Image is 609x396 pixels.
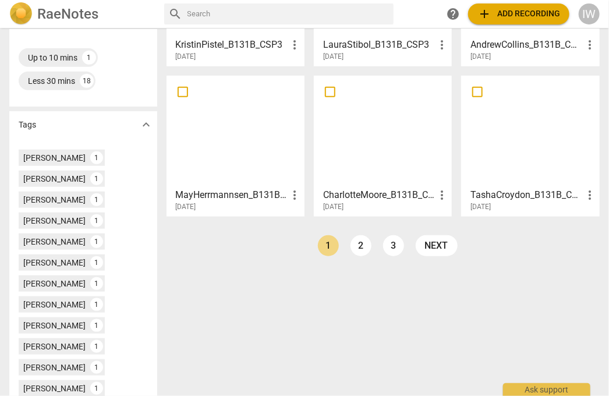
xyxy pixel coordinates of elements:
div: 1 [90,235,103,248]
div: 1 [90,340,103,353]
span: more_vert [583,188,597,202]
span: [DATE] [470,52,491,62]
div: [PERSON_NAME] [23,278,86,289]
div: 1 [90,172,103,185]
div: 1 [90,277,103,290]
span: [DATE] [323,52,344,62]
a: Page 2 [350,235,371,256]
div: Less 30 mins [28,75,75,87]
a: LogoRaeNotes [9,2,155,26]
div: [PERSON_NAME] [23,215,86,227]
button: Upload [468,3,569,24]
div: Ask support [503,383,590,396]
span: Add recording [477,7,560,21]
a: CharlotteMoore_B131B_CSP3[DATE] [318,80,448,211]
span: [DATE] [323,202,344,212]
p: Tags [19,119,36,131]
a: TashaCroydon_B131B_CSP3[DATE] [465,80,595,211]
span: more_vert [435,188,449,202]
h3: TashaCroydon_B131B_CSP3 [470,188,582,202]
span: more_vert [435,38,449,52]
div: 1 [90,298,103,311]
div: 1 [90,214,103,227]
a: Page 1 is your current page [318,235,339,256]
span: expand_more [139,118,153,132]
div: [PERSON_NAME] [23,320,86,331]
div: [PERSON_NAME] [23,299,86,310]
div: 1 [90,361,103,374]
span: help [446,7,460,21]
span: [DATE] [470,202,491,212]
div: [PERSON_NAME] [23,173,86,185]
h3: AndrewCollins_B131B_CSP3 [470,38,582,52]
div: [PERSON_NAME] [23,152,86,164]
span: add [477,7,491,21]
h3: LauraStibol_B131B_CSP3 [323,38,435,52]
a: next [416,235,458,256]
h3: CharlotteMoore_B131B_CSP3 [323,188,435,202]
button: IW [579,3,600,24]
div: [PERSON_NAME] [23,257,86,268]
div: [PERSON_NAME] [23,236,86,248]
div: 1 [90,256,103,269]
span: [DATE] [176,52,196,62]
span: more_vert [288,38,302,52]
div: 1 [90,319,103,332]
span: search [169,7,183,21]
a: Page 3 [383,235,404,256]
img: Logo [9,2,33,26]
span: more_vert [288,188,302,202]
a: MayHerrmannsen_B131B_CSP3[DATE] [171,80,300,211]
div: Up to 10 mins [28,52,77,63]
div: 1 [82,51,96,65]
button: Show more [137,116,155,133]
div: [PERSON_NAME] [23,383,86,394]
div: [PERSON_NAME] [23,362,86,373]
input: Search [187,5,390,23]
h3: MayHerrmannsen_B131B_CSP3 [176,188,288,202]
div: [PERSON_NAME] [23,194,86,206]
span: more_vert [583,38,597,52]
div: 1 [90,382,103,395]
div: 1 [90,193,103,206]
div: 1 [90,151,103,164]
div: [PERSON_NAME] [23,341,86,352]
h3: KristinPistel_B131B_CSP3 [176,38,288,52]
h2: RaeNotes [37,6,98,22]
span: [DATE] [176,202,196,212]
a: Help [442,3,463,24]
div: 18 [80,74,94,88]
